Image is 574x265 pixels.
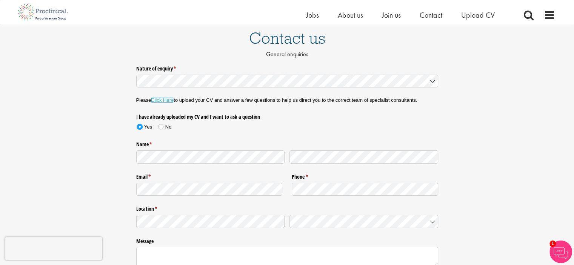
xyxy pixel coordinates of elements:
[136,215,285,228] input: State / Province / Region
[151,97,174,103] a: Click Here
[420,10,442,20] a: Contact
[5,237,102,260] iframe: reCAPTCHA
[144,124,152,130] div: Yes
[338,10,363,20] a: About us
[136,97,438,104] p: Please to upload your CV and answer a few questions to help us direct you to the correct team of ...
[289,150,438,164] input: Last
[306,10,319,20] a: Jobs
[136,111,283,121] legend: I have already uploaded my CV and I want to ask a question
[549,240,556,247] span: 1
[136,171,283,181] label: Email
[136,235,438,245] label: Message
[461,10,495,20] a: Upload CV
[165,124,172,130] div: No
[136,62,438,72] label: Nature of enquiry
[549,240,572,263] img: Chatbot
[136,203,438,213] legend: Location
[136,138,438,148] legend: Name
[382,10,401,20] a: Join us
[292,171,438,181] label: Phone
[136,150,285,164] input: First
[289,215,438,228] input: Country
